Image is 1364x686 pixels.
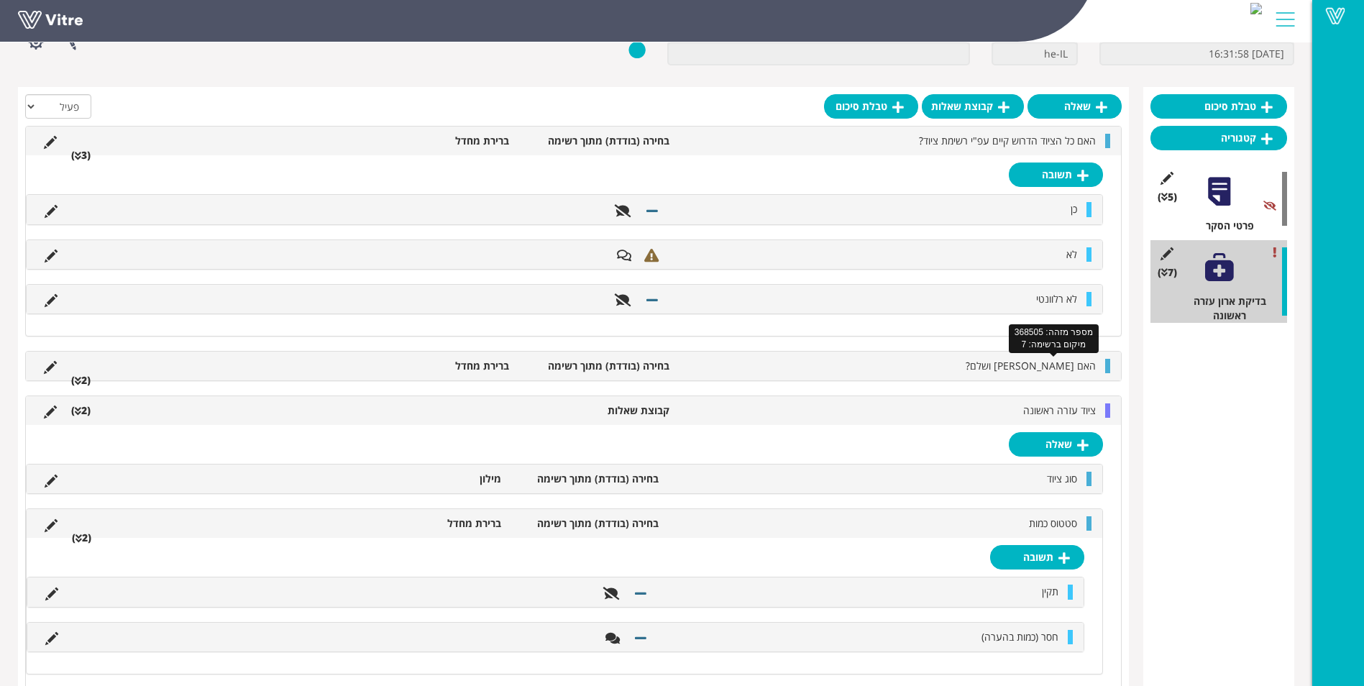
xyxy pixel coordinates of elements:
span: (5 ) [1158,190,1177,204]
a: תשובה [990,545,1084,570]
li: (2 ) [65,531,99,545]
a: טבלת סיכום [824,94,918,119]
span: תקין [1042,585,1058,598]
li: מילון [352,472,508,486]
li: בחירה (בודדת) מתוך רשימה [508,516,665,531]
span: ציוד עזרה ראשונה [1023,403,1096,417]
img: yes [628,41,646,59]
a: תשובה [1009,163,1103,187]
span: סוג ציוד [1047,472,1077,485]
a: קטגוריה [1150,126,1287,150]
div: מספר מזהה: 368505 מיקום ברשימה: 7 [1009,324,1099,353]
li: בחירה (בודדת) מתוך רשימה [516,359,676,373]
li: (2 ) [64,373,98,388]
div: פרטי הסקר [1161,219,1287,233]
span: (7 ) [1158,265,1177,280]
img: b8638025-6a45-4b02-a323-33aa28809a33.png [1250,3,1262,14]
li: ברירת מחדל [357,359,516,373]
li: קבוצת שאלות [516,403,676,418]
span: לא רלוונטי [1036,292,1077,306]
span: חסר (כמות בהערה) [981,630,1058,644]
span: סטטוס כמות [1029,516,1077,530]
li: ברירת מחדל [352,516,508,531]
span: האם [PERSON_NAME] ושלם? [966,359,1096,372]
li: (3 ) [64,148,98,163]
a: טבלת סיכום [1150,94,1287,119]
li: (2 ) [64,403,98,418]
span: לא [1066,247,1077,261]
div: בדיקת ארון עזרה ראשונה [1161,294,1287,323]
a: שאלה [1009,432,1103,457]
span: כן [1071,202,1077,216]
li: בחירה (בודדת) מתוך רשימה [516,134,676,148]
li: ברירת מחדל [357,134,516,148]
a: קבוצת שאלות [922,94,1024,119]
span: האם כל הציוד הדרוש קיים עפ"י רשימת ציוד? [919,134,1096,147]
li: בחירה (בודדת) מתוך רשימה [508,472,665,486]
a: שאלה [1027,94,1122,119]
